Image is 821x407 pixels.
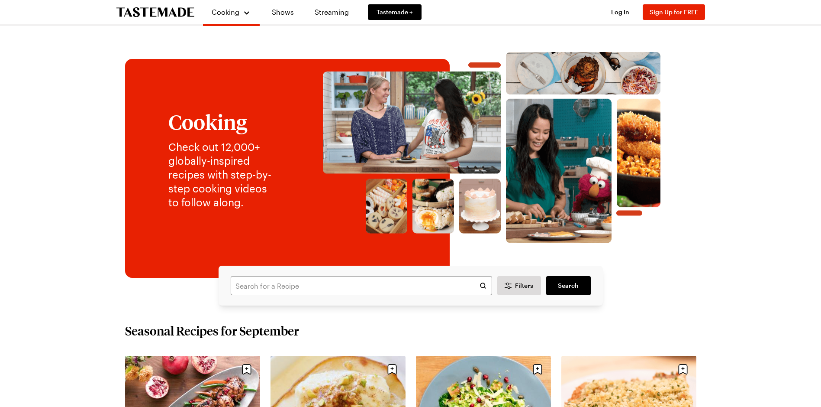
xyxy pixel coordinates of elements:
button: Save recipe [384,361,400,378]
h1: Cooking [168,111,279,133]
span: Search [558,281,579,290]
span: Cooking [212,8,239,16]
img: Explore recipes [296,52,688,243]
button: Desktop filters [497,276,541,295]
a: filters [546,276,590,295]
button: Save recipe [529,361,546,378]
button: Save recipe [675,361,691,378]
span: Log In [611,8,629,16]
a: To Tastemade Home Page [116,7,194,17]
h2: Seasonal Recipes for September [125,323,299,339]
span: Filters [515,281,533,290]
span: Tastemade + [377,8,413,16]
input: Search for a Recipe [231,276,492,295]
a: Tastemade + [368,4,422,20]
button: Sign Up for FREE [643,4,705,20]
button: Log In [603,8,637,16]
span: Sign Up for FREE [650,8,698,16]
button: Save recipe [238,361,255,378]
p: Check out 12,000+ globally-inspired recipes with step-by-step cooking videos to follow along. [168,140,279,209]
button: Cooking [212,3,251,21]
